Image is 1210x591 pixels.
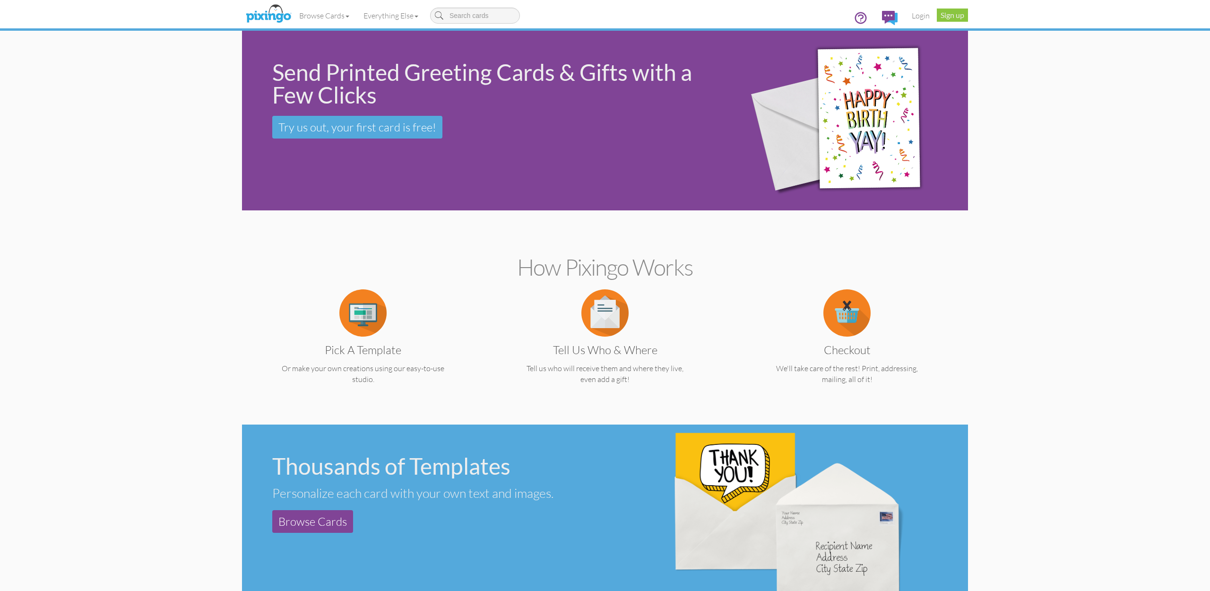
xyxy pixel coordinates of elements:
[937,9,968,22] a: Sign up
[744,307,950,385] a: Checkout We'll take care of the rest! Print, addressing, mailing, all of it!
[292,4,356,27] a: Browse Cards
[502,307,708,385] a: Tell us Who & Where Tell us who will receive them and where they live, even add a gift!
[260,307,466,385] a: Pick a Template Or make your own creations using our easy-to-use studio.
[734,17,962,224] img: 942c5090-71ba-4bfc-9a92-ca782dcda692.png
[272,510,353,533] a: Browse Cards
[278,120,436,134] span: Try us out, your first card is free!
[268,344,458,356] h3: Pick a Template
[882,11,898,25] img: comments.svg
[243,2,294,26] img: pixingo logo
[272,116,442,139] a: Try us out, your first card is free!
[502,363,708,385] p: Tell us who will receive them and where they live, even add a gift!
[905,4,937,27] a: Login
[510,344,700,356] h3: Tell us Who & Where
[356,4,425,27] a: Everything Else
[752,344,942,356] h3: Checkout
[272,61,718,106] div: Send Printed Greeting Cards & Gifts with a Few Clicks
[272,455,597,478] div: Thousands of Templates
[339,289,387,337] img: item.alt
[581,289,629,337] img: item.alt
[430,8,520,24] input: Search cards
[823,289,871,337] img: item.alt
[744,363,950,385] p: We'll take care of the rest! Print, addressing, mailing, all of it!
[259,255,951,280] h2: How Pixingo works
[260,363,466,385] p: Or make your own creations using our easy-to-use studio.
[272,485,597,501] div: Personalize each card with your own text and images.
